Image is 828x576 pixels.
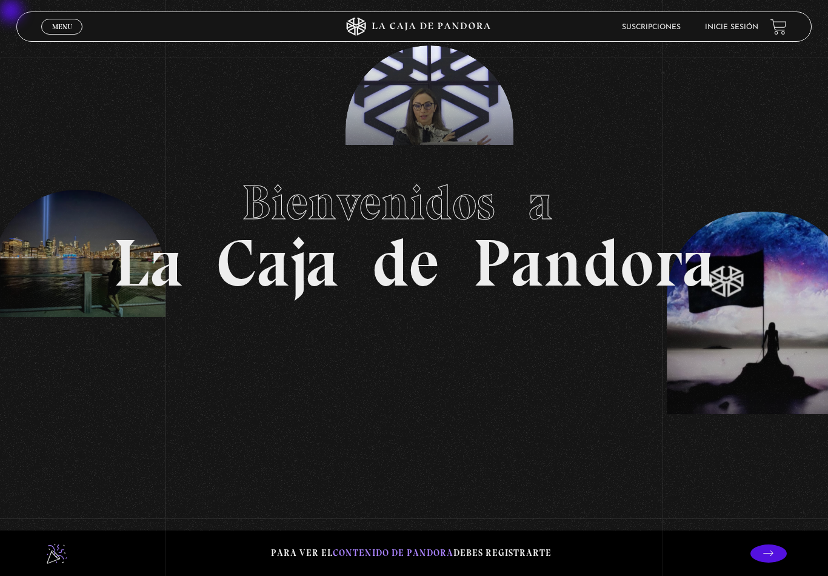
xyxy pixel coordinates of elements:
[622,24,681,31] a: Suscripciones
[242,173,586,232] span: Bienvenidos a
[48,33,76,42] span: Cerrar
[52,23,72,30] span: Menu
[770,19,787,35] a: View your shopping cart
[333,548,453,558] span: contenido de Pandora
[705,24,758,31] a: Inicie sesión
[271,545,552,561] p: Para ver el debes registrarte
[113,163,715,296] h1: La Caja de Pandora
